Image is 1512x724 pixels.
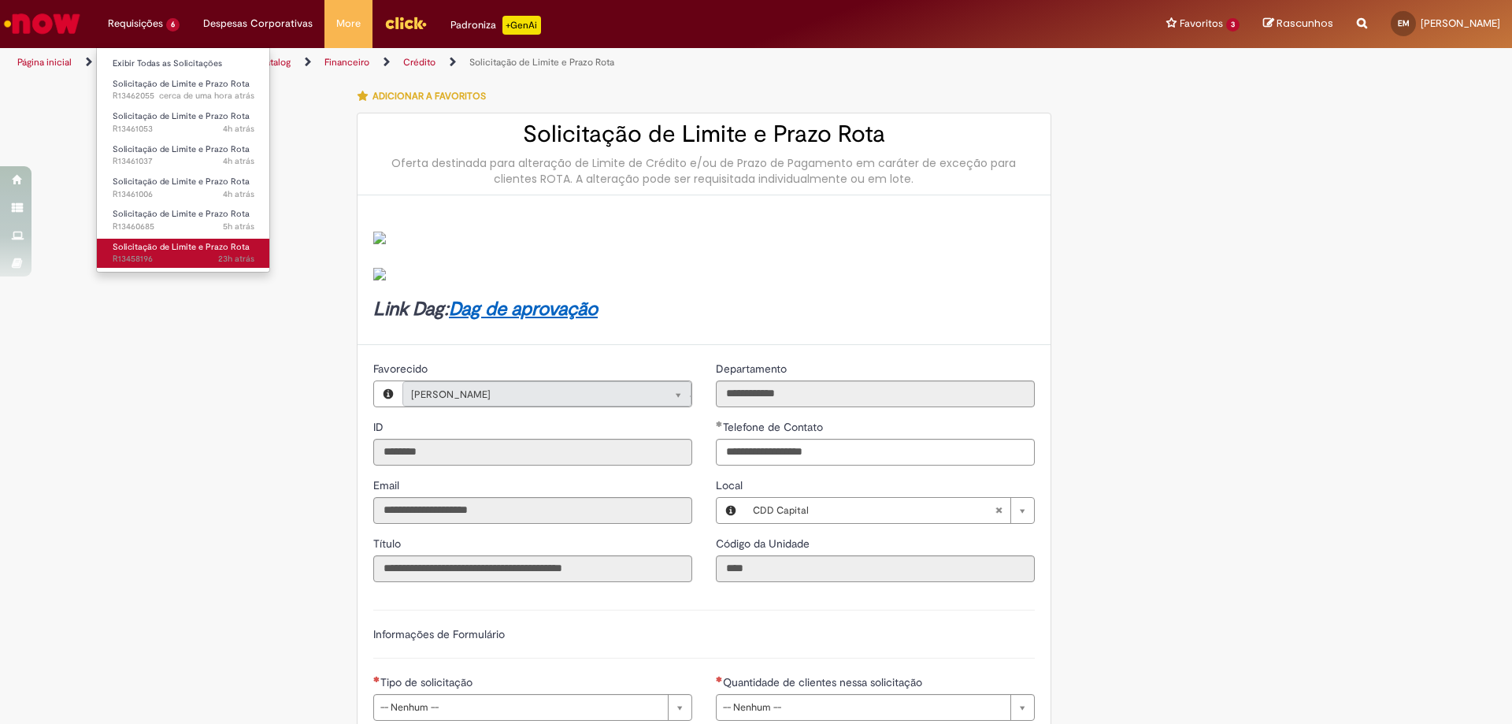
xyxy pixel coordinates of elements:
[373,477,402,493] label: Somente leitura - Email
[97,239,270,268] a: Aberto R13458196 : Solicitação de Limite e Prazo Rota
[113,90,254,102] span: R13462055
[716,537,813,551] span: Somente leitura - Código da Unidade
[218,253,254,265] span: 23h atrás
[380,695,660,720] span: -- Nenhum --
[373,362,431,376] span: Somente leitura - Favorecido
[1263,17,1333,32] a: Rascunhos
[469,56,614,69] a: Solicitação de Limite e Prazo Rota
[753,498,995,523] span: CDD Capital
[372,90,486,102] span: Adicionar a Favoritos
[716,555,1035,582] input: Código da Unidade
[716,439,1035,466] input: Telefone de Contato
[113,176,250,187] span: Solicitação de Limite e Prazo Rota
[987,498,1010,523] abbr: Limpar campo Local
[159,90,254,102] span: cerca de uma hora atrás
[113,208,250,220] span: Solicitação de Limite e Prazo Rota
[357,80,495,113] button: Adicionar a Favoritos
[203,16,313,32] span: Despesas Corporativas
[373,268,386,280] img: sys_attachment.do
[223,221,254,232] span: 5h atrás
[336,16,361,32] span: More
[1398,18,1410,28] span: EM
[716,361,790,377] label: Somente leitura - Departamento
[450,16,541,35] div: Padroniza
[1421,17,1500,30] span: [PERSON_NAME]
[449,297,598,321] a: Dag de aprovação
[380,675,476,689] span: Tipo de solicitação
[502,16,541,35] p: +GenAi
[223,123,254,135] time: 29/08/2025 09:23:55
[97,206,270,235] a: Aberto R13460685 : Solicitação de Limite e Prazo Rota
[324,56,369,69] a: Financeiro
[716,676,723,682] span: Necessários
[1226,18,1240,32] span: 3
[113,241,250,253] span: Solicitação de Limite e Prazo Rota
[1277,16,1333,31] span: Rascunhos
[223,123,254,135] span: 4h atrás
[2,8,83,39] img: ServiceNow
[223,188,254,200] span: 4h atrás
[218,253,254,265] time: 28/08/2025 14:19:53
[108,16,163,32] span: Requisições
[411,382,651,407] span: [PERSON_NAME]
[97,173,270,202] a: Aberto R13461006 : Solicitação de Limite e Prazo Rota
[113,110,250,122] span: Solicitação de Limite e Prazo Rota
[373,478,402,492] span: Somente leitura - Email
[373,420,387,434] span: Somente leitura - ID
[373,536,404,551] label: Somente leitura - Título
[373,555,692,582] input: Título
[166,18,180,32] span: 6
[403,56,435,69] a: Crédito
[113,123,254,136] span: R13461053
[97,76,270,105] a: Aberto R13462055 : Solicitação de Limite e Prazo Rota
[373,627,505,641] label: Informações de Formulário
[373,439,692,466] input: ID
[223,155,254,167] span: 4h atrás
[1180,16,1223,32] span: Favoritos
[716,536,813,551] label: Somente leitura - Código da Unidade
[723,695,1002,720] span: -- Nenhum --
[373,155,1035,187] div: Oferta destinada para alteração de Limite de Crédito e/ou de Prazo de Pagamento em caráter de exc...
[223,221,254,232] time: 29/08/2025 08:12:57
[97,108,270,137] a: Aberto R13461053 : Solicitação de Limite e Prazo Rota
[373,497,692,524] input: Email
[96,47,270,273] ul: Requisições
[745,498,1034,523] a: CDD CapitalLimpar campo Local
[373,232,386,244] img: sys_attachment.do
[113,188,254,201] span: R13461006
[373,676,380,682] span: Necessários
[113,143,250,155] span: Solicitação de Limite e Prazo Rota
[223,155,254,167] time: 29/08/2025 09:21:12
[223,188,254,200] time: 29/08/2025 09:15:44
[716,381,1035,407] input: Departamento
[723,420,826,434] span: Telefone de Contato
[373,297,598,321] strong: Link Dag:
[402,381,691,407] a: [PERSON_NAME]Limpar campo Favorecido
[373,537,404,551] span: Somente leitura - Título
[113,221,254,233] span: R13460685
[113,253,254,265] span: R13458196
[113,78,250,90] span: Solicitação de Limite e Prazo Rota
[723,675,925,689] span: Quantidade de clientes nessa solicitação
[97,141,270,170] a: Aberto R13461037 : Solicitação de Limite e Prazo Rota
[17,56,72,69] a: Página inicial
[384,11,427,35] img: click_logo_yellow_360x200.png
[716,421,723,427] span: Obrigatório Preenchido
[373,121,1035,147] h2: Solicitação de Limite e Prazo Rota
[374,381,402,407] button: Favorecido, Visualizar este registro Eric Ricardo Nunes Montebello
[113,155,254,168] span: R13461037
[373,419,387,435] label: Somente leitura - ID
[716,478,746,492] span: Local
[717,498,745,523] button: Local, Visualizar este registro CDD Capital
[97,55,270,72] a: Exibir Todas as Solicitações
[12,48,996,77] ul: Trilhas de página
